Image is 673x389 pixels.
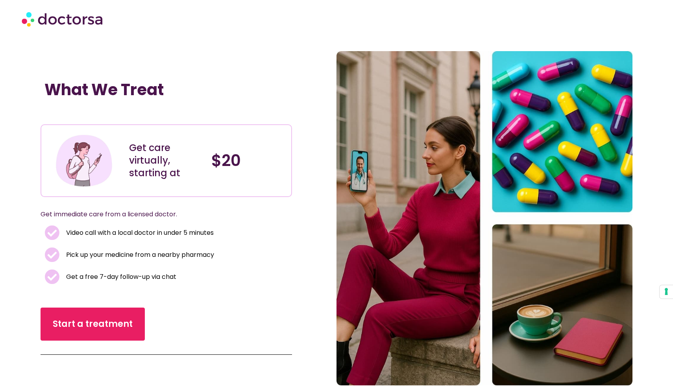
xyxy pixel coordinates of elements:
[41,308,145,341] a: Start a treatment
[129,142,203,179] div: Get care virtually, starting at
[41,209,274,220] p: Get immediate care from a licensed doctor.
[660,285,673,299] button: Your consent preferences for tracking technologies
[64,227,214,238] span: Video call with a local doctor in under 5 minutes
[64,271,176,282] span: Get a free 7-day follow-up via chat
[211,151,286,170] h4: $20
[44,80,288,99] h1: What We Treat
[44,107,163,116] iframe: Customer reviews powered by Trustpilot
[64,249,214,260] span: Pick up your medicine from a nearby pharmacy
[336,51,632,385] img: A customer holding a smartphone, speaking to a doctor displayed on the screen.
[53,318,133,330] span: Start a treatment
[54,131,114,190] img: Illustration depicting a young woman in a casual outfit, engaged with her smartphone. She has a p...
